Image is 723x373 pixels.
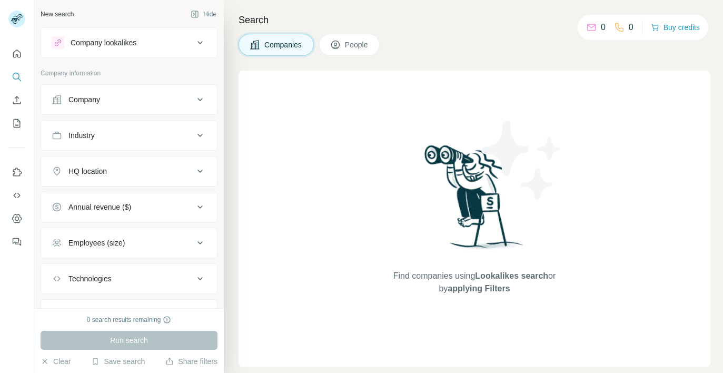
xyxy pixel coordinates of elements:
[68,273,112,284] div: Technologies
[8,209,25,228] button: Dashboard
[41,159,217,184] button: HQ location
[71,37,136,48] div: Company lookalikes
[264,40,303,50] span: Companies
[165,356,217,367] button: Share filters
[629,21,633,34] p: 0
[41,68,217,78] p: Company information
[87,315,172,325] div: 0 search results remaining
[41,302,217,327] button: Keywords
[41,230,217,256] button: Employees (size)
[8,186,25,205] button: Use Surfe API
[420,142,529,260] img: Surfe Illustration - Woman searching with binoculars
[8,232,25,251] button: Feedback
[448,284,510,293] span: applying Filters
[390,270,559,295] span: Find companies using or by
[601,21,606,34] p: 0
[41,194,217,220] button: Annual revenue ($)
[41,87,217,112] button: Company
[91,356,145,367] button: Save search
[41,30,217,55] button: Company lookalikes
[68,94,100,105] div: Company
[41,356,71,367] button: Clear
[8,91,25,110] button: Enrich CSV
[41,9,74,19] div: New search
[345,40,369,50] span: People
[68,166,107,176] div: HQ location
[474,113,569,208] img: Surfe Illustration - Stars
[41,266,217,291] button: Technologies
[8,44,25,63] button: Quick start
[8,163,25,182] button: Use Surfe on LinkedIn
[183,6,224,22] button: Hide
[68,202,131,212] div: Annual revenue ($)
[475,271,548,280] span: Lookalikes search
[239,13,710,27] h4: Search
[68,238,125,248] div: Employees (size)
[8,67,25,86] button: Search
[651,20,700,35] button: Buy credits
[41,123,217,148] button: Industry
[68,130,95,141] div: Industry
[8,114,25,133] button: My lists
